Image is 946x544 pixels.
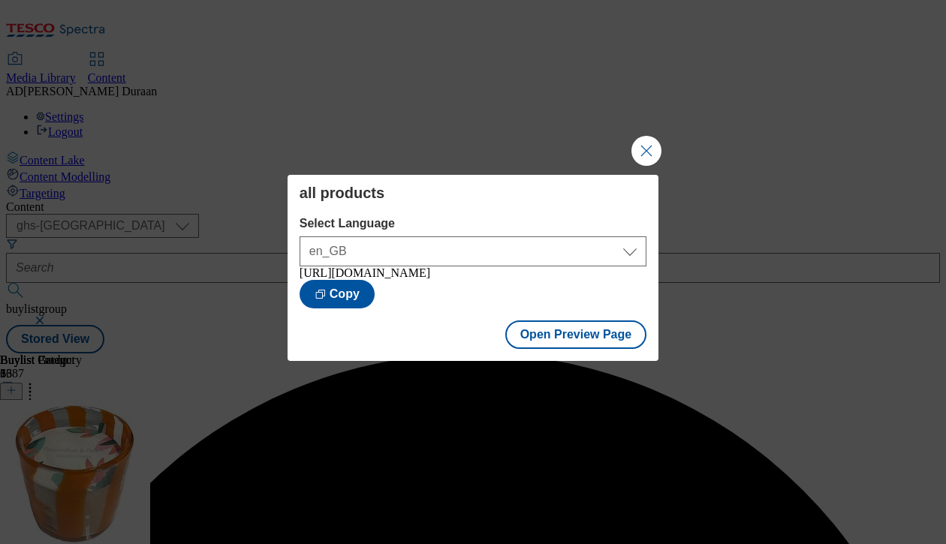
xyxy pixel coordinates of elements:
div: [URL][DOMAIN_NAME] [300,266,646,280]
button: Open Preview Page [505,320,647,349]
button: Copy [300,280,375,308]
button: Close Modal [631,136,661,166]
div: Modal [288,175,658,361]
h4: all products [300,184,646,202]
label: Select Language [300,217,646,230]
